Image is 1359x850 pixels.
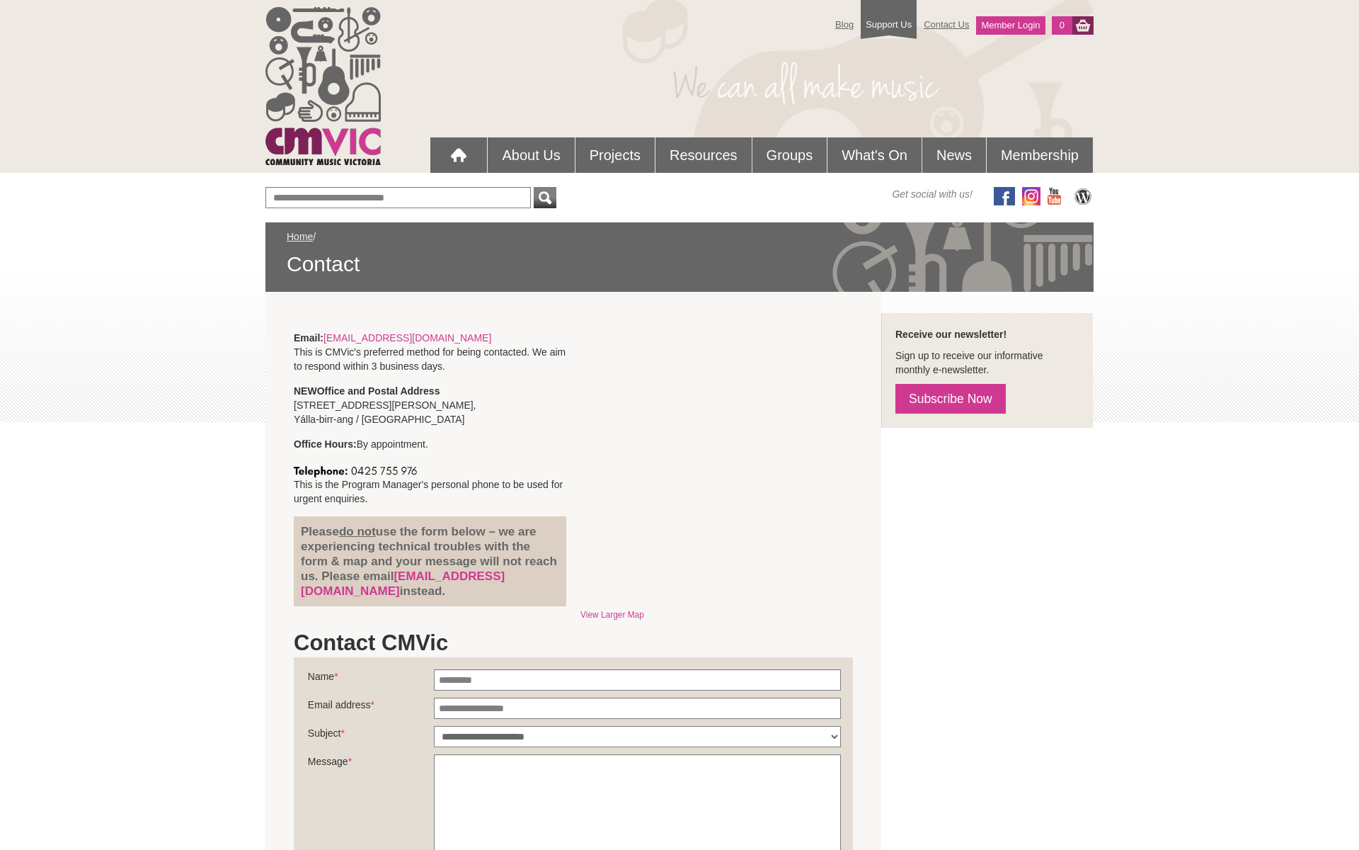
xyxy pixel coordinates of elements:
a: View Larger Map [580,610,644,620]
a: [EMAIL_ADDRESS][DOMAIN_NAME] [301,569,505,598]
a: Blog [828,12,861,37]
div: / [287,229,1072,278]
p: Sign up to receive our informative monthly e-newsletter. [895,348,1079,377]
img: cmvic_logo.png [265,7,381,165]
a: [EMAIL_ADDRESS][DOMAIN_NAME] [323,332,491,344]
a: News [922,137,986,173]
strong: Email: [294,332,323,344]
a: Groups [752,137,827,173]
a: Home [287,231,313,242]
a: What's On [827,137,922,173]
span: Contact [287,251,1072,278]
a: Membership [987,137,1093,173]
a: Contact Us [917,12,976,37]
label: Message [308,754,434,776]
img: CMVic Blog [1072,187,1094,205]
p: [STREET_ADDRESS][PERSON_NAME], Yálla-birr-ang / [GEOGRAPHIC_DATA] [294,384,566,426]
strong: Office Hours: [294,438,357,450]
h4: Please use the form below – we are experiencing technical troubles with the form & map and your m... [301,524,559,599]
img: icon-instagram.png [1022,187,1040,205]
a: Resources [655,137,752,173]
label: Email address [308,698,434,719]
a: Member Login [976,16,1045,35]
label: Name [308,669,434,691]
h1: Contact CMVic [294,629,853,657]
p: This is CMVic's preferred method for being contacted. We aim to respond within 3 business days. [294,331,566,373]
p: By appointment. [294,437,566,451]
u: do not [339,525,376,538]
p: This is the Program Manager's personal phone to be used for urgent enquiries. [294,462,566,506]
span: Get social with us! [892,187,973,201]
a: 0 [1052,16,1072,35]
strong: Receive our newsletter! [895,329,1007,340]
a: Subscribe Now [895,384,1006,414]
label: Subject [308,726,434,747]
strong: NEW Office and Postal Address [294,385,440,397]
a: About Us [488,137,574,173]
a: Projects [575,137,655,173]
